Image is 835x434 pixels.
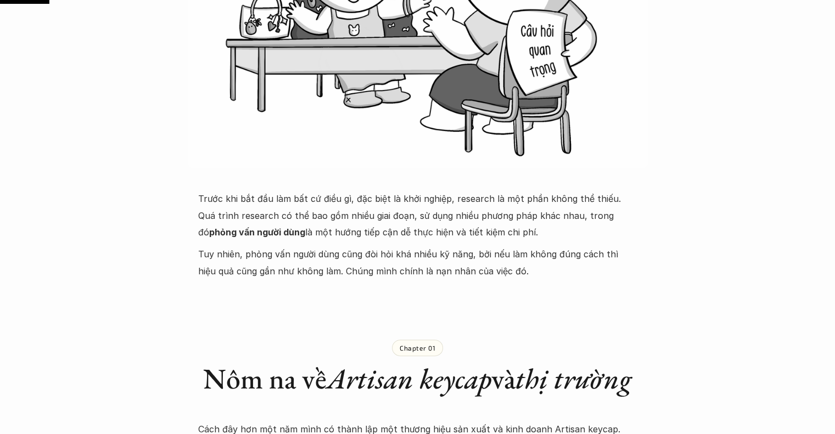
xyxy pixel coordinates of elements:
[400,344,435,352] p: Chapter 01
[515,360,632,397] em: thị trường
[198,362,637,396] h2: Nôm na về và
[209,227,305,238] strong: phỏng vấn người dùng
[198,246,637,279] p: Tuy nhiên, phỏng vấn người dùng cũng đòi hỏi khá nhiều kỹ năng, bởi nếu làm không đúng cách thì h...
[198,190,637,240] p: Trước khi bắt đầu làm bất cứ điều gì, đặc biệt là khởi nghiệp, research là một phần không thể thi...
[327,360,491,397] em: Artisan keycap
